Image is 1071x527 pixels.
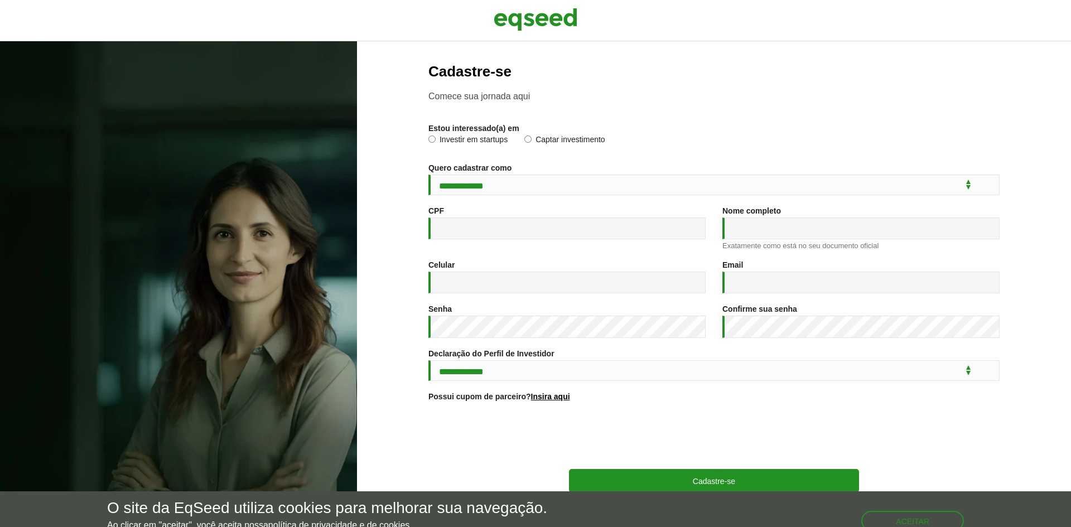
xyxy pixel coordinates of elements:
h2: Cadastre-se [428,64,1000,80]
label: Investir em startups [428,136,508,147]
label: Email [722,261,743,269]
p: Comece sua jornada aqui [428,91,1000,101]
label: Possui cupom de parceiro? [428,393,570,400]
div: Exatamente como está no seu documento oficial [722,242,1000,249]
a: Insira aqui [531,393,570,400]
label: Confirme sua senha [722,305,797,313]
label: Senha [428,305,452,313]
label: Celular [428,261,455,269]
label: Declaração do Perfil de Investidor [428,350,554,357]
label: Nome completo [722,207,781,215]
iframe: reCAPTCHA [629,414,799,458]
label: Estou interessado(a) em [428,124,519,132]
input: Captar investimento [524,136,532,143]
label: Captar investimento [524,136,605,147]
input: Investir em startups [428,136,436,143]
h5: O site da EqSeed utiliza cookies para melhorar sua navegação. [107,500,547,517]
button: Cadastre-se [569,469,859,492]
img: EqSeed Logo [494,6,577,33]
label: Quero cadastrar como [428,164,512,172]
label: CPF [428,207,444,215]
